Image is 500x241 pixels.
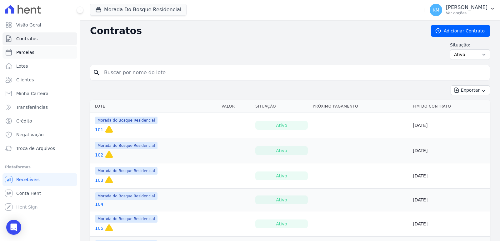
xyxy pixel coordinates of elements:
td: [DATE] [410,163,490,189]
a: 105 [95,225,103,231]
button: Morada Do Bosque Residencial [90,4,187,16]
a: Crédito [2,115,77,127]
a: 103 [95,177,103,183]
p: [PERSON_NAME] [446,4,487,11]
span: Visão Geral [16,22,41,28]
a: Recebíveis [2,173,77,186]
a: 104 [95,201,103,207]
input: Buscar por nome do lote [100,66,487,79]
a: Lotes [2,60,77,72]
span: Clientes [16,77,34,83]
a: Conta Hent [2,187,77,200]
a: Visão Geral [2,19,77,31]
a: Troca de Arquivos [2,142,77,155]
span: Crédito [16,118,32,124]
span: Transferências [16,104,48,110]
th: Próximo Pagamento [310,100,410,113]
div: Open Intercom Messenger [6,220,21,235]
span: Contratos [16,36,37,42]
span: Conta Hent [16,190,41,196]
th: Lote [90,100,219,113]
a: Adicionar Contrato [431,25,490,37]
a: 102 [95,152,103,158]
span: Morada do Bosque Residencial [95,167,157,175]
a: Minha Carteira [2,87,77,100]
a: 101 [95,127,103,133]
a: Negativação [2,128,77,141]
a: Contratos [2,32,77,45]
i: search [93,69,100,76]
div: Ativo [255,146,308,155]
div: Ativo [255,195,308,204]
a: Parcelas [2,46,77,59]
td: [DATE] [410,211,490,237]
th: Fim do Contrato [410,100,490,113]
span: Lotes [16,63,28,69]
span: Parcelas [16,49,34,55]
span: Morada do Bosque Residencial [95,117,157,124]
span: Morada do Bosque Residencial [95,142,157,149]
div: Ativo [255,121,308,130]
p: Ver opções [446,11,487,16]
span: Negativação [16,132,44,138]
button: KM [PERSON_NAME] Ver opções [425,1,500,19]
label: Situação: [450,42,490,48]
td: [DATE] [410,138,490,163]
th: Situação [253,100,310,113]
h2: Contratos [90,25,421,36]
a: Transferências [2,101,77,113]
span: Troca de Arquivos [16,145,55,152]
div: Ativo [255,171,308,180]
span: Morada do Bosque Residencial [95,192,157,200]
td: [DATE] [410,189,490,211]
div: Ativo [255,219,308,228]
span: Morada do Bosque Residencial [95,215,157,223]
button: Exportar [451,85,490,95]
th: Valor [219,100,253,113]
a: Clientes [2,74,77,86]
span: Minha Carteira [16,90,48,97]
div: Plataformas [5,163,75,171]
span: KM [432,8,439,12]
td: [DATE] [410,113,490,138]
span: Recebíveis [16,176,40,183]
